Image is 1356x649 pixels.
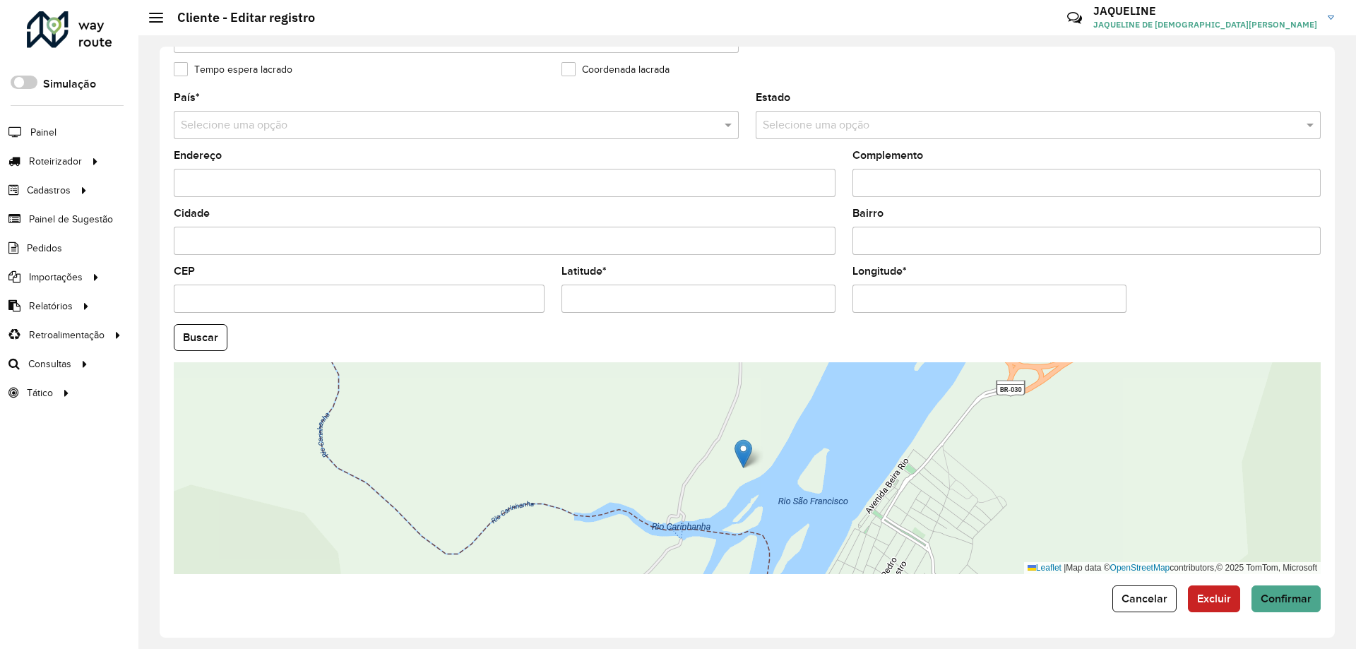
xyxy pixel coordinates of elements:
[1112,585,1177,612] button: Cancelar
[1188,585,1240,612] button: Excluir
[174,62,292,77] label: Tempo espera lacrado
[1093,18,1317,31] span: JAQUELINE DE [DEMOGRAPHIC_DATA][PERSON_NAME]
[852,205,884,222] label: Bairro
[852,147,923,164] label: Complemento
[174,147,222,164] label: Endereço
[1064,563,1066,573] span: |
[1251,585,1321,612] button: Confirmar
[756,89,790,106] label: Estado
[1122,593,1167,605] span: Cancelar
[27,241,62,256] span: Pedidos
[561,62,670,77] label: Coordenada lacrada
[1093,4,1317,18] h3: JAQUELINE
[30,125,56,140] span: Painel
[852,263,907,280] label: Longitude
[29,328,105,343] span: Retroalimentação
[29,212,113,227] span: Painel de Sugestão
[174,263,195,280] label: CEP
[174,324,227,351] button: Buscar
[1059,3,1090,33] a: Contato Rápido
[1261,593,1312,605] span: Confirmar
[1028,563,1061,573] a: Leaflet
[1197,593,1231,605] span: Excluir
[163,10,315,25] h2: Cliente - Editar registro
[1024,562,1321,574] div: Map data © contributors,© 2025 TomTom, Microsoft
[1110,563,1170,573] a: OpenStreetMap
[174,89,200,106] label: País
[29,270,83,285] span: Importações
[174,205,210,222] label: Cidade
[28,357,71,371] span: Consultas
[43,76,96,93] label: Simulação
[29,154,82,169] span: Roteirizador
[561,263,607,280] label: Latitude
[734,439,752,468] img: Marker
[29,299,73,314] span: Relatórios
[27,386,53,400] span: Tático
[27,183,71,198] span: Cadastros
